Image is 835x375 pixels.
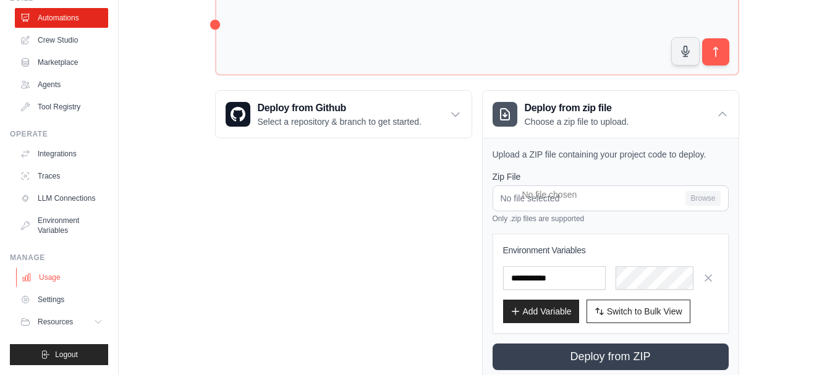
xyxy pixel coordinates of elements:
button: Add Variable [503,300,579,323]
a: Agents [15,75,108,95]
button: Resources [15,312,108,332]
a: Marketplace [15,53,108,72]
span: Logout [55,350,78,360]
h3: Deploy from zip file [525,101,629,116]
a: Environment Variables [15,211,108,240]
button: Logout [10,344,108,365]
button: Deploy from ZIP [493,343,729,370]
input: No file selected Browse [493,185,729,211]
p: Choose a zip file to upload. [525,116,629,128]
a: Integrations [15,144,108,164]
label: Zip File [493,171,729,183]
p: Upload a ZIP file containing your project code to deploy. [493,148,729,161]
a: Settings [15,290,108,310]
a: Traces [15,166,108,186]
button: Switch to Bulk View [587,300,690,323]
a: LLM Connections [15,188,108,208]
a: Usage [16,268,109,287]
p: Only .zip files are supported [493,214,729,224]
a: Tool Registry [15,97,108,117]
h3: Deploy from Github [258,101,422,116]
a: Automations [15,8,108,28]
div: Manage [10,253,108,263]
p: Select a repository & branch to get started. [258,116,422,128]
a: Crew Studio [15,30,108,50]
h3: Environment Variables [503,244,718,256]
div: Operate [10,129,108,139]
span: Resources [38,317,73,327]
